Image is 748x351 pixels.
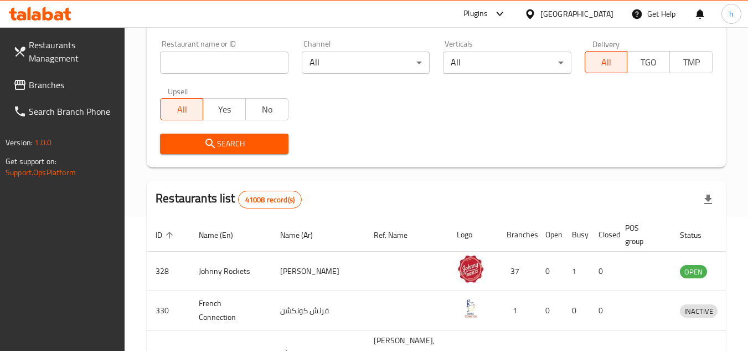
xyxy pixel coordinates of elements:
[6,154,56,169] span: Get support on:
[585,51,628,73] button: All
[160,134,288,154] button: Search
[208,101,241,118] span: Yes
[190,291,271,330] td: French Connection
[280,228,327,242] span: Name (Ar)
[540,8,613,20] div: [GEOGRAPHIC_DATA]
[537,218,563,252] th: Open
[29,105,116,118] span: Search Branch Phone
[156,190,302,208] h2: Restaurants list
[498,291,537,330] td: 1
[590,54,623,70] span: All
[537,252,563,291] td: 0
[680,304,718,318] div: INACTIVE
[563,252,590,291] td: 1
[457,255,484,283] img: Johnny Rockets
[4,32,125,72] a: Restaurants Management
[190,252,271,291] td: Johnny Rockets
[271,291,365,330] td: فرنش كونكشن
[374,228,422,242] span: Ref. Name
[147,252,190,291] td: 328
[443,52,571,74] div: All
[160,98,203,120] button: All
[563,218,590,252] th: Busy
[590,291,616,330] td: 0
[4,72,125,98] a: Branches
[563,291,590,330] td: 0
[590,218,616,252] th: Closed
[250,101,284,118] span: No
[680,305,718,318] span: INACTIVE
[669,51,713,73] button: TMP
[680,228,716,242] span: Status
[627,51,670,73] button: TGO
[6,165,76,180] a: Support.OpsPlatform
[463,7,488,21] div: Plugins
[271,252,365,291] td: [PERSON_NAME]
[245,98,288,120] button: No
[448,218,498,252] th: Logo
[34,135,51,150] span: 1.0.0
[592,40,620,48] label: Delivery
[169,137,279,151] span: Search
[4,98,125,125] a: Search Branch Phone
[632,54,666,70] span: TGO
[199,228,247,242] span: Name (En)
[498,252,537,291] td: 37
[6,135,33,150] span: Version:
[238,191,302,208] div: Total records count
[29,38,116,65] span: Restaurants Management
[147,291,190,330] td: 330
[29,78,116,91] span: Branches
[165,101,199,118] span: All
[160,13,713,30] h2: Restaurant search
[680,266,707,278] span: OPEN
[625,221,658,248] span: POS group
[203,98,246,120] button: Yes
[537,291,563,330] td: 0
[302,52,430,74] div: All
[674,54,708,70] span: TMP
[729,8,734,20] span: h
[160,52,288,74] input: Search for restaurant name or ID..
[457,294,484,322] img: French Connection
[498,218,537,252] th: Branches
[239,195,301,205] span: 41008 record(s)
[168,87,188,95] label: Upsell
[695,186,721,213] div: Export file
[156,228,177,242] span: ID
[590,252,616,291] td: 0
